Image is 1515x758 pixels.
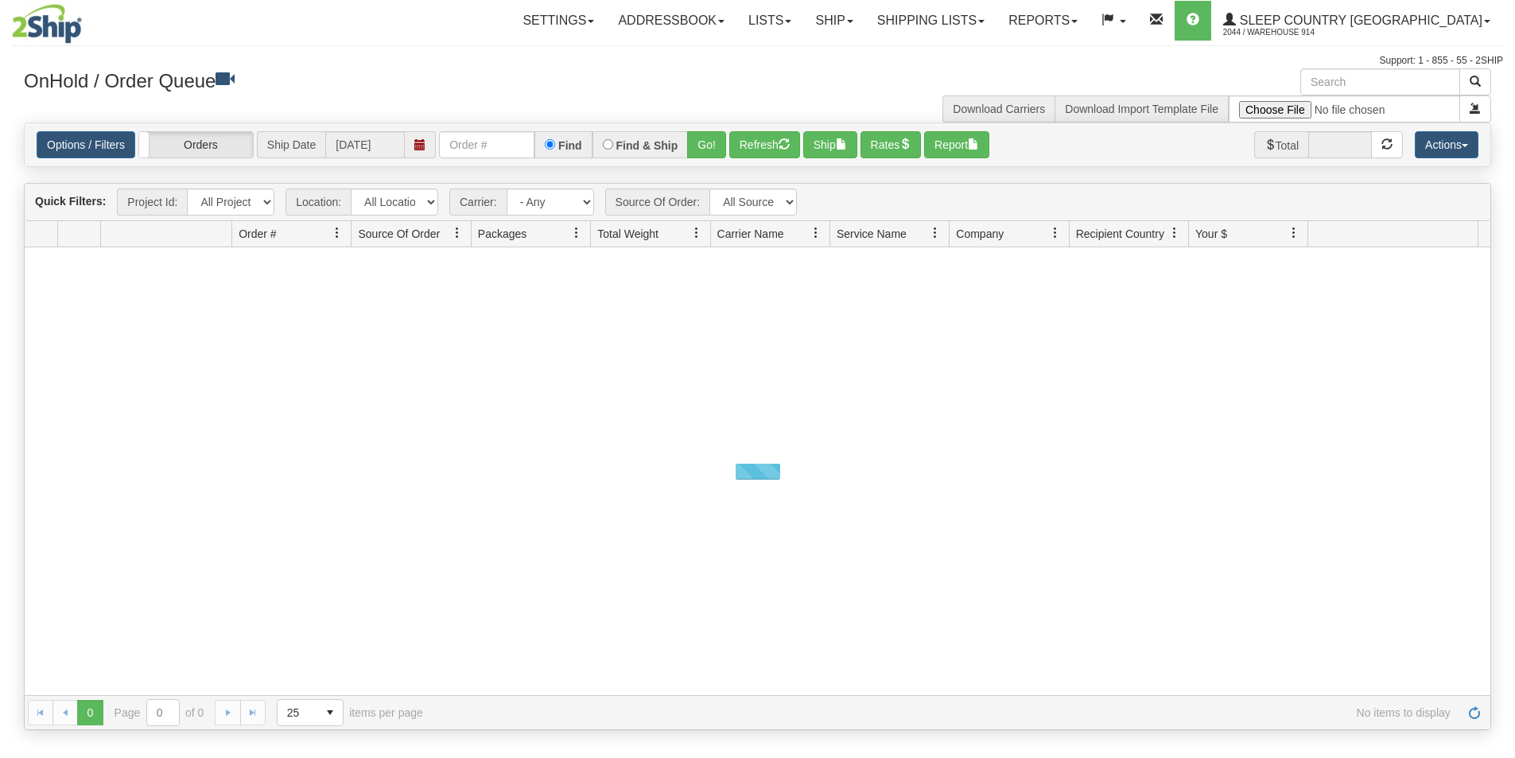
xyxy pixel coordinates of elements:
[1211,1,1502,41] a: Sleep Country [GEOGRAPHIC_DATA] 2044 / Warehouse 914
[597,226,658,242] span: Total Weight
[139,132,253,157] label: Orders
[606,1,736,41] a: Addressbook
[1300,68,1460,95] input: Search
[445,706,1451,719] span: No items to display
[277,699,344,726] span: Page sizes drop down
[687,131,726,158] button: Go!
[35,193,106,209] label: Quick Filters:
[922,220,949,247] a: Service Name filter column settings
[558,140,582,151] label: Find
[511,1,606,41] a: Settings
[77,700,103,725] span: Page 0
[616,140,678,151] label: Find & Ship
[953,103,1045,115] a: Download Carriers
[117,189,187,216] span: Project Id:
[1280,220,1307,247] a: Your $ filter column settings
[286,189,351,216] span: Location:
[1042,220,1069,247] a: Company filter column settings
[1229,95,1460,122] input: Import
[837,226,907,242] span: Service Name
[1459,68,1491,95] button: Search
[324,220,351,247] a: Order # filter column settings
[803,131,857,158] button: Ship
[449,189,507,216] span: Carrier:
[1076,226,1164,242] span: Recipient Country
[924,131,989,158] button: Report
[115,699,204,726] span: Page of 0
[1161,220,1188,247] a: Recipient Country filter column settings
[717,226,784,242] span: Carrier Name
[317,700,343,725] span: select
[257,131,325,158] span: Ship Date
[1254,131,1309,158] span: Total
[1195,226,1227,242] span: Your $
[277,699,423,726] span: items per page
[1236,14,1482,27] span: Sleep Country [GEOGRAPHIC_DATA]
[865,1,996,41] a: Shipping lists
[996,1,1090,41] a: Reports
[736,1,803,41] a: Lists
[37,131,135,158] a: Options / Filters
[956,226,1004,242] span: Company
[478,226,526,242] span: Packages
[1415,131,1478,158] button: Actions
[803,1,864,41] a: Ship
[1065,103,1218,115] a: Download Import Template File
[563,220,590,247] a: Packages filter column settings
[239,226,276,242] span: Order #
[729,131,800,158] button: Refresh
[683,220,710,247] a: Total Weight filter column settings
[24,68,746,91] h3: OnHold / Order Queue
[444,220,471,247] a: Source Of Order filter column settings
[12,54,1503,68] div: Support: 1 - 855 - 55 - 2SHIP
[287,705,308,721] span: 25
[1478,297,1513,460] iframe: chat widget
[12,4,82,44] img: logo2044.jpg
[860,131,922,158] button: Rates
[1462,700,1487,725] a: Refresh
[802,220,829,247] a: Carrier Name filter column settings
[1223,25,1342,41] span: 2044 / Warehouse 914
[439,131,534,158] input: Order #
[25,184,1490,221] div: grid toolbar
[605,189,710,216] span: Source Of Order:
[358,226,440,242] span: Source Of Order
